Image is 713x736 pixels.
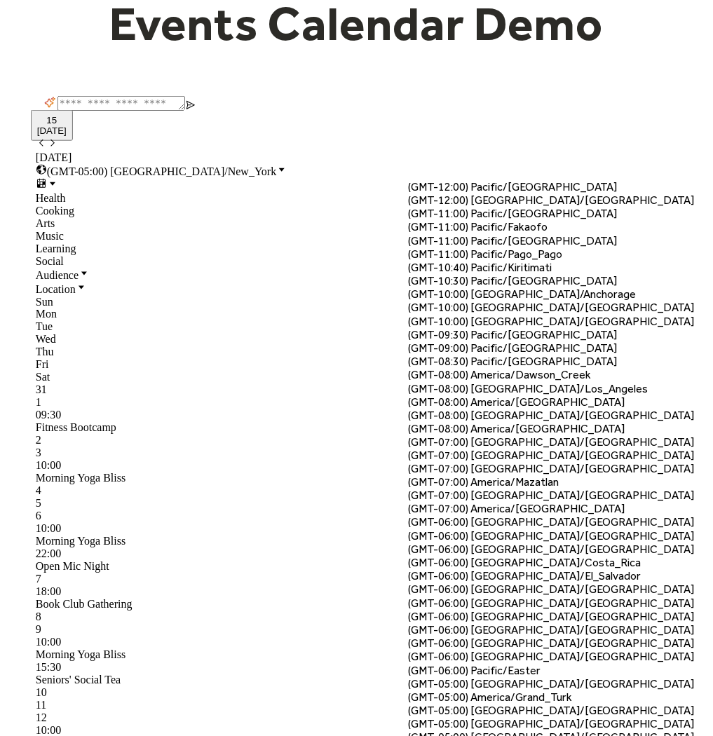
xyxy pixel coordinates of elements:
span: (GMT-07:00) America/[GEOGRAPHIC_DATA] [408,503,625,516]
span: (GMT-06:00) [GEOGRAPHIC_DATA]/[GEOGRAPHIC_DATA] [408,650,695,664]
span: (GMT-08:00) [GEOGRAPHIC_DATA]/[GEOGRAPHIC_DATA] [408,409,695,422]
span: (GMT-06:00) [GEOGRAPHIC_DATA]/[GEOGRAPHIC_DATA] [408,624,695,637]
span: (GMT-06:00) [GEOGRAPHIC_DATA]/El_Salvador [408,570,641,583]
span: (GMT-08:00) America/[GEOGRAPHIC_DATA] [408,422,625,435]
span: (GMT-11:00) Pacific/Pago_Pago [408,247,563,261]
span: (GMT-10:00) [GEOGRAPHIC_DATA]/[GEOGRAPHIC_DATA] [408,301,695,314]
span: (GMT-05:00) [GEOGRAPHIC_DATA]/[GEOGRAPHIC_DATA] [408,704,695,718]
span: (GMT-08:00) America/Dawson_Creek [408,368,592,381]
span: (GMT-10:40) Pacific/Kiritimati [408,261,552,274]
span: (GMT-07:00) [GEOGRAPHIC_DATA]/[GEOGRAPHIC_DATA] [408,435,695,449]
span: (GMT-06:00) [GEOGRAPHIC_DATA]/[GEOGRAPHIC_DATA] [408,597,695,611]
span: (GMT-08:00) [GEOGRAPHIC_DATA]/Los_Angeles [408,382,649,395]
span: (GMT-05:00) [GEOGRAPHIC_DATA]/[GEOGRAPHIC_DATA] [408,718,695,731]
span: (GMT-11:00) Pacific/[GEOGRAPHIC_DATA] [408,207,618,220]
span: (GMT-06:00) Pacific/Easter [408,665,541,678]
span: (GMT-12:00) Pacific/[GEOGRAPHIC_DATA] [408,180,618,193]
span: (GMT-06:00) [GEOGRAPHIC_DATA]/[GEOGRAPHIC_DATA] [408,516,695,529]
span: (GMT-07:00) America/Mazatlan [408,476,559,489]
span: (GMT-07:00) [GEOGRAPHIC_DATA]/[GEOGRAPHIC_DATA] [408,449,695,463]
span: (GMT-06:00) [GEOGRAPHIC_DATA]/Costa_Rica [408,557,641,570]
span: (GMT-06:00) [GEOGRAPHIC_DATA]/[GEOGRAPHIC_DATA] [408,530,695,543]
span: (GMT-09:00) Pacific/[GEOGRAPHIC_DATA] [408,341,618,355]
span: (GMT-05:00) America/Grand_Turk [408,691,573,704]
span: (GMT-10:30) Pacific/[GEOGRAPHIC_DATA] [408,274,618,287]
span: (GMT-10:00) [GEOGRAPHIC_DATA]/[GEOGRAPHIC_DATA] [408,315,695,328]
span: (GMT-05:00) [GEOGRAPHIC_DATA]/[GEOGRAPHIC_DATA] [408,678,695,691]
span: (GMT-06:00) [GEOGRAPHIC_DATA]/[GEOGRAPHIC_DATA] [408,583,695,597]
span: (GMT-08:00) America/[GEOGRAPHIC_DATA] [408,395,625,409]
span: (GMT-06:00) [GEOGRAPHIC_DATA]/[GEOGRAPHIC_DATA] [408,611,695,624]
span: (GMT-10:00) [GEOGRAPHIC_DATA]/Anchorage [408,287,637,301]
span: (GMT-08:30) Pacific/[GEOGRAPHIC_DATA] [408,355,618,368]
span: (GMT-06:00) [GEOGRAPHIC_DATA]/[GEOGRAPHIC_DATA] [408,637,695,650]
span: (GMT-07:00) [GEOGRAPHIC_DATA]/[GEOGRAPHIC_DATA] [408,463,695,476]
span: (GMT-07:00) [GEOGRAPHIC_DATA]/[GEOGRAPHIC_DATA] [408,489,695,503]
span: (GMT-06:00) [GEOGRAPHIC_DATA]/[GEOGRAPHIC_DATA] [408,543,695,557]
span: (GMT-11:00) Pacific/[GEOGRAPHIC_DATA] [408,234,618,247]
span: (GMT-11:00) Pacific/Fakaofo [408,220,548,233]
span: (GMT-12:00) [GEOGRAPHIC_DATA]/[GEOGRAPHIC_DATA] [408,193,695,207]
span: (GMT-09:30) Pacific/[GEOGRAPHIC_DATA] [408,328,618,341]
